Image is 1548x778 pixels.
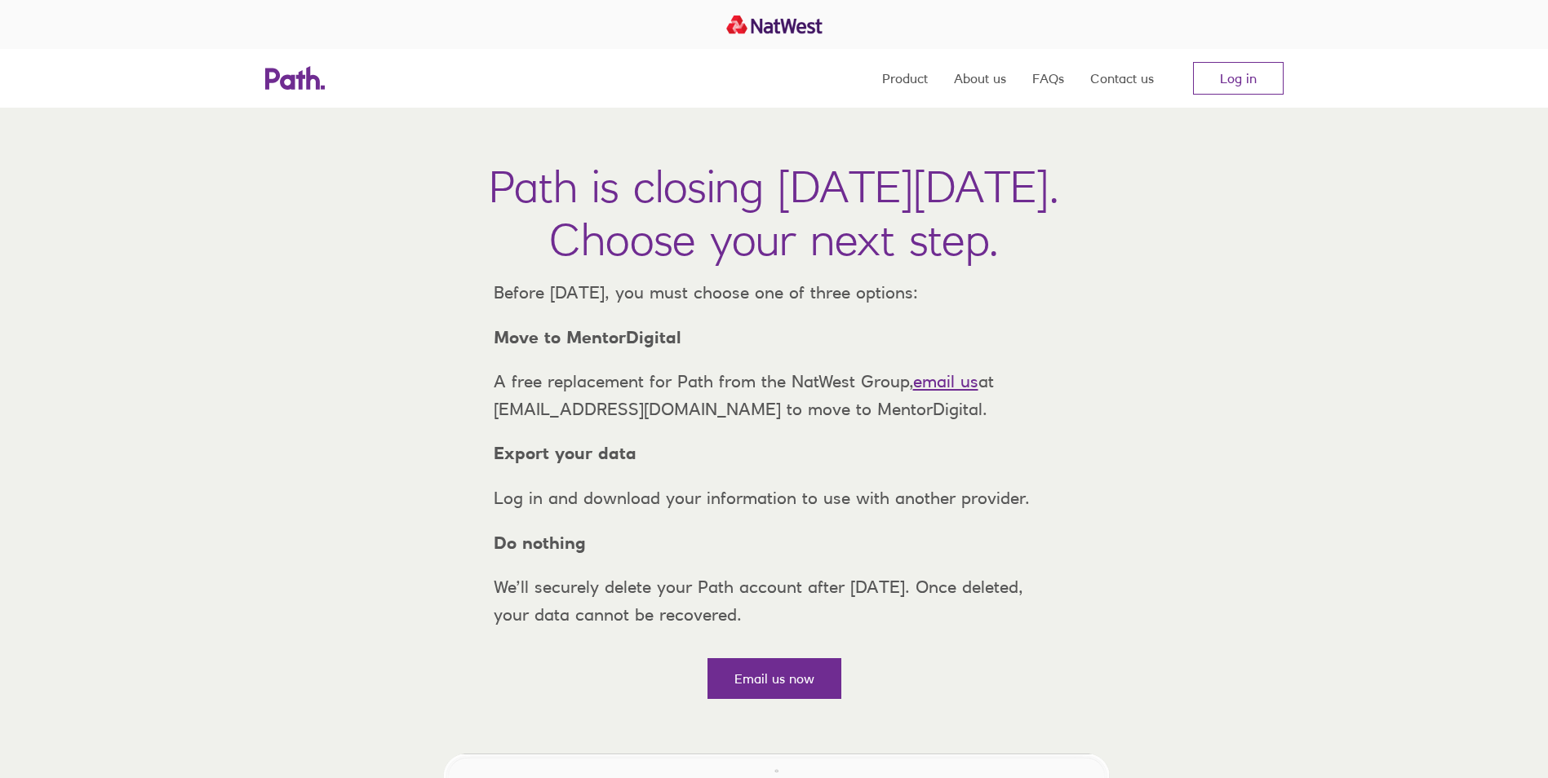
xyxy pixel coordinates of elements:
a: Email us now [707,658,841,699]
p: Before [DATE], you must choose one of three options: [481,279,1068,307]
p: Log in and download your information to use with another provider. [481,484,1068,512]
a: Product [882,49,928,108]
strong: Do nothing [494,533,586,553]
strong: Move to MentorDigital [494,327,681,347]
a: email us [913,371,978,391]
a: Contact us [1090,49,1154,108]
a: Log in [1193,62,1284,95]
strong: Export your data [494,443,636,463]
p: A free replacement for Path from the NatWest Group, at [EMAIL_ADDRESS][DOMAIN_NAME] to move to Me... [481,368,1068,422]
a: FAQs [1032,49,1064,108]
p: We’ll securely delete your Path account after [DATE]. Once deleted, your data cannot be recovered. [481,573,1068,628]
h1: Path is closing [DATE][DATE]. Choose your next step. [489,160,1059,266]
a: About us [954,49,1006,108]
